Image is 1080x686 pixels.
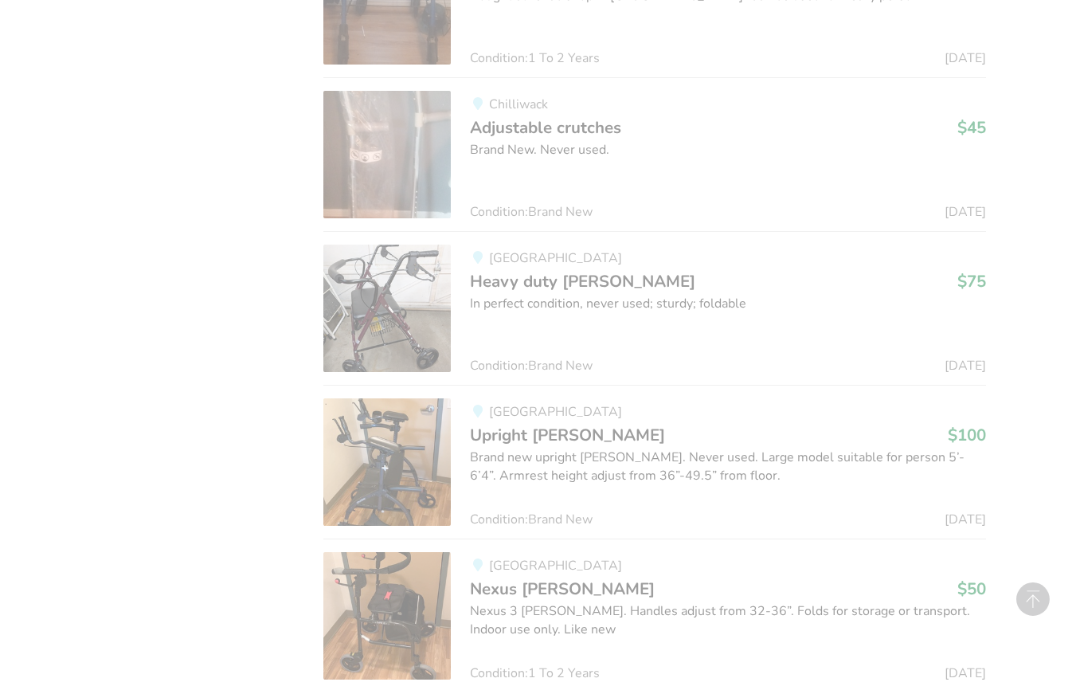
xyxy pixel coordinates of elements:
img: mobility-adjustable crutches [323,91,451,218]
h3: $45 [957,117,986,138]
span: Condition: 1 To 2 Years [470,667,600,680]
span: Condition: Brand New [470,513,593,526]
span: Adjustable crutches [470,116,621,139]
div: Nexus 3 [PERSON_NAME]. Handles adjust from 32-36”. Folds for storage or transport. Indoor use onl... [470,602,985,639]
img: mobility-heavy duty walker [323,245,451,372]
span: Condition: 1 To 2 Years [470,52,600,65]
span: Chilliwack [489,96,548,113]
span: Condition: Brand New [470,206,593,218]
span: [DATE] [945,667,986,680]
a: mobility-upright walker [GEOGRAPHIC_DATA]Upright [PERSON_NAME]$100Brand new upright [PERSON_NAME]... [323,385,985,539]
a: mobility-adjustable crutches ChilliwackAdjustable crutches$45Brand New. Never used.Condition:Bran... [323,77,985,231]
h3: $75 [957,271,986,292]
span: Condition: Brand New [470,359,593,372]
h3: $100 [948,425,986,445]
img: mobility-nexus walker [323,552,451,680]
img: mobility-upright walker [323,398,451,526]
span: Nexus [PERSON_NAME] [470,578,655,600]
div: Brand new upright [PERSON_NAME]. Never used. Large model suitable for person 5’- 6’4”. Armrest he... [470,449,985,485]
span: [GEOGRAPHIC_DATA] [489,403,622,421]
span: [DATE] [945,359,986,372]
span: [DATE] [945,52,986,65]
span: [GEOGRAPHIC_DATA] [489,557,622,574]
span: [DATE] [945,513,986,526]
span: Upright [PERSON_NAME] [470,424,665,446]
div: In perfect condition, never used; sturdy; foldable [470,295,985,313]
div: Brand New. Never used. [470,141,985,159]
span: [GEOGRAPHIC_DATA] [489,249,622,267]
h3: $50 [957,578,986,599]
a: mobility-heavy duty walker[GEOGRAPHIC_DATA]Heavy duty [PERSON_NAME]$75In perfect condition, never... [323,231,985,385]
span: Heavy duty [PERSON_NAME] [470,270,695,292]
span: [DATE] [945,206,986,218]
